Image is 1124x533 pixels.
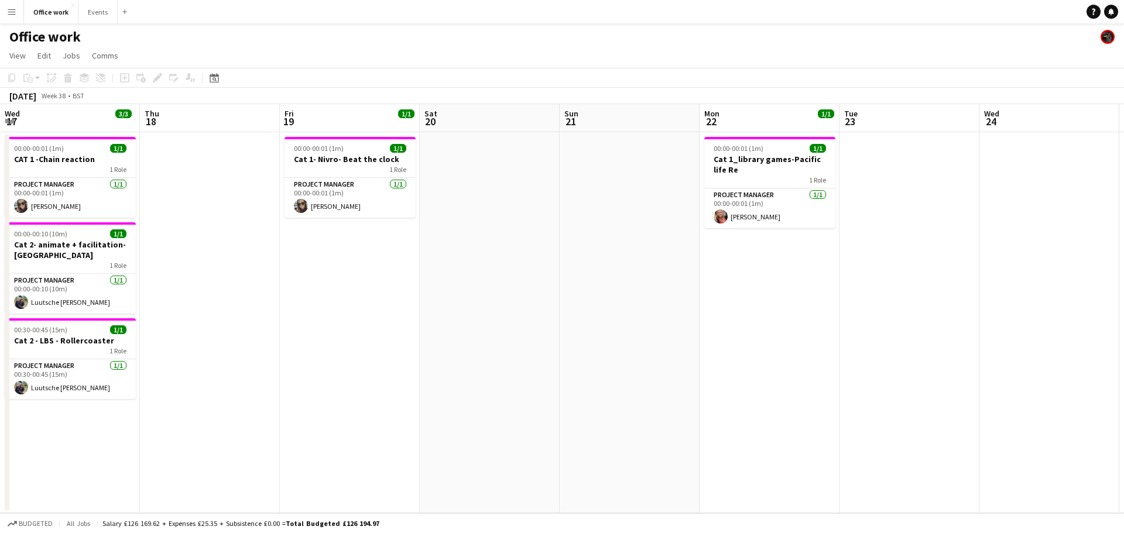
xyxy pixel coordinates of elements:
a: Jobs [58,48,85,63]
span: 21 [563,115,578,128]
h3: Cat 2 - LBS - Rollercoaster [5,335,136,346]
button: Budgeted [6,517,54,530]
span: All jobs [64,519,92,528]
h3: Cat 2- animate + facilitation- [GEOGRAPHIC_DATA] [5,239,136,260]
span: 23 [842,115,858,128]
span: 1 Role [389,165,406,174]
app-job-card: 00:00-00:01 (1m)1/1Cat 1- Nivro- Beat the clock1 RoleProject Manager1/100:00-00:01 (1m)[PERSON_NAME] [285,137,416,218]
span: Comms [92,50,118,61]
span: 1 Role [109,165,126,174]
app-card-role: Project Manager1/100:00-00:10 (10m)Luutsche [PERSON_NAME] [5,274,136,314]
span: Total Budgeted £126 194.97 [286,519,379,528]
h3: Cat 1- Nivro- Beat the clock [285,154,416,164]
span: 1/1 [810,144,826,153]
span: 19 [283,115,294,128]
span: 1/1 [110,325,126,334]
app-card-role: Project Manager1/100:30-00:45 (15m)Luutsche [PERSON_NAME] [5,359,136,399]
a: View [5,48,30,63]
app-job-card: 00:00-00:01 (1m)1/1Cat 1_library games-Pacific life Re1 RoleProject Manager1/100:00-00:01 (1m)[PE... [704,137,835,228]
span: Thu [145,108,159,119]
app-job-card: 00:30-00:45 (15m)1/1Cat 2 - LBS - Rollercoaster1 RoleProject Manager1/100:30-00:45 (15m)Luutsche ... [5,318,136,399]
a: Comms [87,48,123,63]
app-user-avatar: Blue Hat [1101,30,1115,44]
span: Sun [564,108,578,119]
span: Wed [5,108,20,119]
span: 17 [3,115,20,128]
span: 1/1 [398,109,414,118]
span: 22 [702,115,719,128]
app-card-role: Project Manager1/100:00-00:01 (1m)[PERSON_NAME] [704,188,835,228]
span: View [9,50,26,61]
span: 24 [982,115,999,128]
a: Edit [33,48,56,63]
span: Mon [704,108,719,119]
span: 00:00-00:01 (1m) [714,144,763,153]
h3: CAT 1 -Chain reaction [5,154,136,164]
span: 00:00-00:01 (1m) [14,144,64,153]
span: Budgeted [19,520,53,528]
button: Events [78,1,118,23]
span: 00:00-00:10 (10m) [14,229,67,238]
span: Jobs [63,50,80,61]
span: Week 38 [39,91,68,100]
app-job-card: 00:00-00:10 (10m)1/1Cat 2- animate + facilitation- [GEOGRAPHIC_DATA]1 RoleProject Manager1/100:00... [5,222,136,314]
span: 1 Role [109,346,126,355]
span: 3/3 [115,109,132,118]
span: 1/1 [110,144,126,153]
span: Fri [285,108,294,119]
h3: Cat 1_library games-Pacific life Re [704,154,835,175]
span: 00:00-00:01 (1m) [294,144,344,153]
span: 18 [143,115,159,128]
span: 1/1 [390,144,406,153]
span: Sat [424,108,437,119]
span: Wed [984,108,999,119]
span: Edit [37,50,51,61]
app-card-role: Project Manager1/100:00-00:01 (1m)[PERSON_NAME] [5,178,136,218]
div: 1 Job [399,119,414,128]
span: 1 Role [809,176,826,184]
h1: Office work [9,28,81,46]
span: 20 [423,115,437,128]
span: 1 Role [109,261,126,270]
div: [DATE] [9,90,36,102]
app-card-role: Project Manager1/100:00-00:01 (1m)[PERSON_NAME] [285,178,416,218]
span: Tue [844,108,858,119]
button: Office work [24,1,78,23]
span: 00:30-00:45 (15m) [14,325,67,334]
app-job-card: 00:00-00:01 (1m)1/1CAT 1 -Chain reaction1 RoleProject Manager1/100:00-00:01 (1m)[PERSON_NAME] [5,137,136,218]
div: 1 Job [818,119,834,128]
div: 3 Jobs [116,119,134,128]
span: 1/1 [818,109,834,118]
div: BST [73,91,84,100]
span: 1/1 [110,229,126,238]
div: Salary £126 169.62 + Expenses £25.35 + Subsistence £0.00 = [102,519,379,528]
